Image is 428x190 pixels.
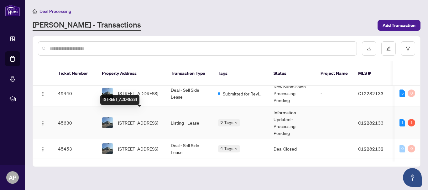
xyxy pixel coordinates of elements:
[399,90,405,97] div: 5
[220,145,233,152] span: 4 Tags
[358,146,384,151] span: C12282132
[53,80,97,106] td: 49440
[102,143,113,154] img: thumbnail-img
[53,61,97,86] th: Ticket Number
[235,147,238,150] span: down
[316,139,353,158] td: -
[166,106,213,139] td: Listing - Lease
[5,5,20,16] img: logo
[118,119,158,126] span: [STREET_ADDRESS]
[358,120,384,126] span: C12282133
[39,8,71,14] span: Deal Processing
[362,41,376,56] button: download
[118,90,158,97] span: [STREET_ADDRESS]
[269,139,316,158] td: Deal Closed
[316,106,353,139] td: -
[223,90,264,97] span: Submitted for Review
[9,173,16,182] span: AP
[386,46,391,51] span: edit
[33,9,37,13] span: home
[408,145,415,152] div: 0
[381,41,396,56] button: edit
[353,61,391,86] th: MLS #
[383,20,415,30] span: Add Transaction
[118,145,158,152] span: [STREET_ADDRESS]
[367,46,371,51] span: download
[40,91,45,96] img: Logo
[378,20,420,31] button: Add Transaction
[97,61,166,86] th: Property Address
[316,80,353,106] td: -
[235,121,238,124] span: down
[53,139,97,158] td: 45453
[358,90,384,96] span: C12282133
[408,90,415,97] div: 0
[401,41,415,56] button: filter
[220,119,233,126] span: 2 Tags
[40,121,45,126] img: Logo
[102,117,113,128] img: thumbnail-img
[269,61,316,86] th: Status
[269,80,316,106] td: New Submission - Processing Pending
[100,95,139,105] div: [STREET_ADDRESS]
[166,80,213,106] td: Deal - Sell Side Lease
[269,106,316,139] td: Information Updated - Processing Pending
[40,147,45,152] img: Logo
[213,61,269,86] th: Tags
[399,119,405,126] div: 1
[408,119,415,126] div: 1
[166,139,213,158] td: Deal - Sell Side Lease
[38,144,48,154] button: Logo
[316,61,353,86] th: Project Name
[102,88,113,99] img: thumbnail-img
[53,106,97,139] td: 45630
[33,20,141,31] a: [PERSON_NAME] - Transactions
[166,61,213,86] th: Transaction Type
[406,46,410,51] span: filter
[403,168,422,187] button: Open asap
[399,145,405,152] div: 0
[38,118,48,128] button: Logo
[38,88,48,98] button: Logo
